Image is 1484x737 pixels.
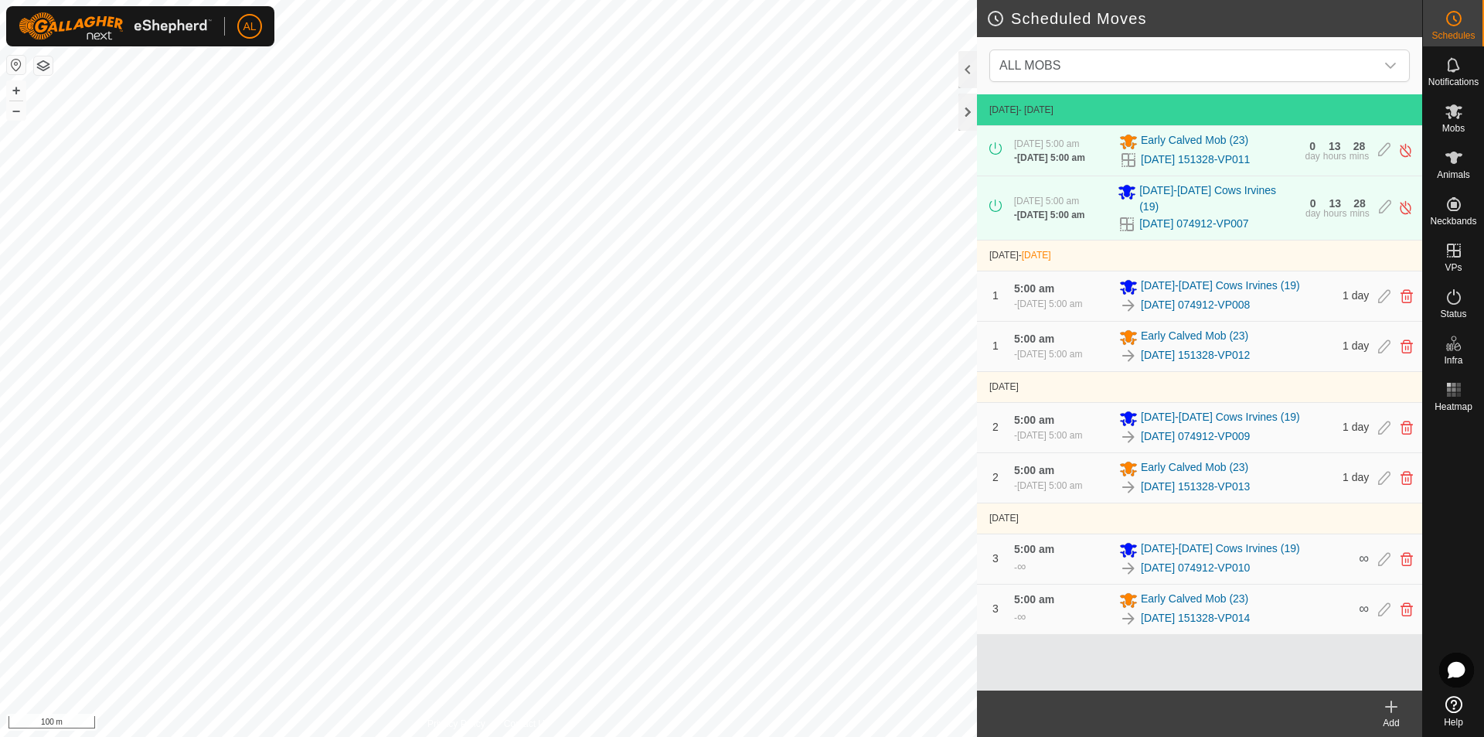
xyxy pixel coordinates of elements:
span: 3 [992,552,999,565]
span: ∞ [1017,610,1026,623]
div: hours [1323,209,1346,218]
span: 5:00 am [1014,414,1054,426]
span: Early Calved Mob (23) [1141,459,1248,478]
span: - [1019,250,1051,261]
img: To [1119,296,1138,315]
button: Reset Map [7,56,26,74]
span: Early Calved Mob (23) [1141,328,1248,346]
span: 2 [992,471,999,483]
div: 13 [1329,198,1342,209]
div: 13 [1329,141,1341,152]
span: [DATE] 5:00 am [1014,138,1079,149]
a: [DATE] 151328-VP013 [1141,479,1250,495]
span: [DATE] 5:00 am [1017,299,1082,309]
img: To [1119,346,1138,365]
a: Help [1423,690,1484,733]
span: Mobs [1442,124,1465,133]
div: - [1014,428,1082,442]
div: - [1014,208,1085,222]
div: - [1014,558,1026,576]
div: day [1305,209,1320,218]
span: Help [1444,718,1463,727]
div: - [1014,347,1082,361]
span: [DATE] 5:00 am [1014,196,1079,206]
a: [DATE] 074912-VP007 [1139,216,1248,232]
span: [DATE] [989,513,1019,524]
span: [DATE]-[DATE] Cows Irvines (19) [1141,409,1300,428]
button: Map Layers [34,56,53,75]
img: To [1119,559,1138,578]
span: 3 [992,602,999,615]
span: 1 [992,289,999,302]
span: 5:00 am [1014,333,1054,345]
button: + [7,81,26,100]
span: Early Calved Mob (23) [1141,591,1248,609]
div: 28 [1353,198,1366,209]
button: – [7,101,26,120]
div: - [1014,151,1085,165]
a: Contact Us [504,717,550,731]
span: Heatmap [1435,402,1472,411]
span: 5:00 am [1014,593,1054,606]
div: - [1014,608,1026,626]
span: [DATE] 5:00 am [1017,210,1085,220]
div: mins [1350,209,1369,218]
a: [DATE] 074912-VP008 [1141,297,1250,313]
span: 1 day [1343,421,1369,433]
span: 1 day [1343,339,1369,352]
span: AL [243,19,256,35]
span: 2 [992,421,999,433]
span: ∞ [1359,601,1369,616]
span: [DATE] 5:00 am [1017,152,1085,163]
span: [DATE] 5:00 am [1017,480,1082,491]
div: mins [1350,152,1369,161]
a: [DATE] 074912-VP010 [1141,560,1250,576]
span: [DATE] 5:00 am [1017,349,1082,360]
span: ALL MOBS [999,59,1060,72]
img: To [1119,428,1138,446]
div: 0 [1310,198,1316,209]
span: ∞ [1359,551,1369,566]
a: [DATE] 151328-VP014 [1141,610,1250,626]
span: [DATE] [1022,250,1051,261]
a: Privacy Policy [427,717,485,731]
span: Animals [1437,170,1470,179]
span: Infra [1444,356,1462,365]
span: 5:00 am [1014,464,1054,476]
img: Turn off schedule move [1398,200,1413,216]
div: dropdown trigger [1375,50,1406,81]
div: - [1014,297,1082,311]
span: Neckbands [1430,217,1476,226]
div: 0 [1309,141,1316,152]
span: Schedules [1431,31,1475,40]
div: - [1014,479,1082,493]
a: [DATE] 074912-VP009 [1141,428,1250,445]
img: To [1119,609,1138,628]
span: [DATE]-[DATE] Cows Irvines (19) [1139,183,1296,215]
span: [DATE]-[DATE] Cows Irvines (19) [1141,541,1300,559]
a: [DATE] 151328-VP012 [1141,347,1250,363]
span: [DATE] [989,104,1019,115]
span: 1 day [1343,289,1369,302]
span: [DATE] 5:00 am [1017,430,1082,441]
span: 5:00 am [1014,282,1054,295]
span: VPs [1445,263,1462,272]
span: [DATE] [989,250,1019,261]
span: 1 [992,339,999,352]
a: [DATE] 151328-VP011 [1141,152,1250,168]
span: Early Calved Mob (23) [1141,132,1248,151]
span: 1 day [1343,471,1369,483]
div: Add [1360,716,1422,730]
div: hours [1323,152,1346,161]
span: [DATE]-[DATE] Cows Irvines (19) [1141,278,1300,296]
h2: Scheduled Moves [986,9,1422,28]
span: ∞ [1017,560,1026,573]
span: Status [1440,309,1466,319]
img: Gallagher Logo [19,12,212,40]
div: day [1305,152,1319,161]
span: Notifications [1428,77,1479,87]
span: [DATE] [989,381,1019,392]
div: 28 [1353,141,1366,152]
img: To [1119,478,1138,496]
img: Turn off schedule move [1398,142,1413,159]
